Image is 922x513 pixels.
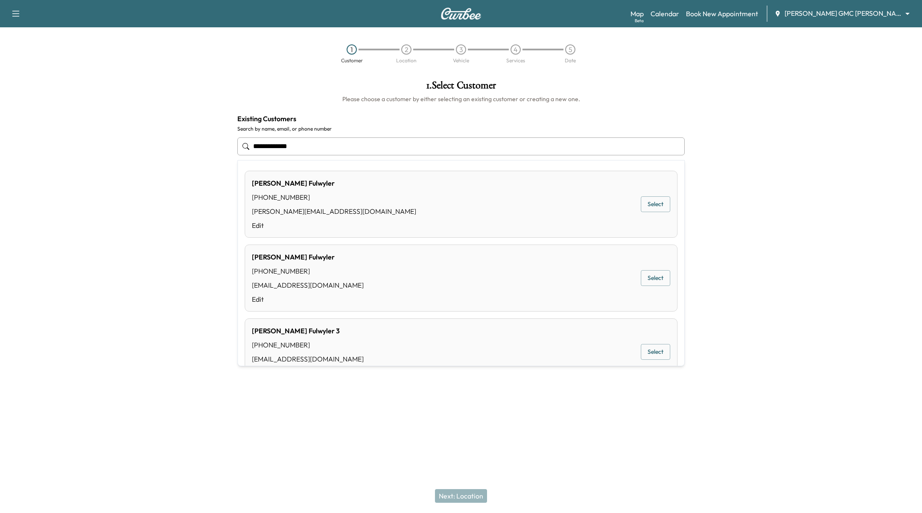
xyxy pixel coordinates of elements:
span: [PERSON_NAME] GMC [PERSON_NAME] [785,9,902,18]
div: Beta [635,17,644,24]
h1: 1 . Select Customer [237,80,685,95]
div: Location [396,58,417,63]
div: [PERSON_NAME][EMAIL_ADDRESS][DOMAIN_NAME] [252,206,416,216]
div: Date [565,58,576,63]
button: Select [641,344,670,360]
a: Edit [252,294,364,304]
div: [EMAIL_ADDRESS][DOMAIN_NAME] [252,280,364,290]
a: Edit [252,220,416,230]
a: MapBeta [630,9,644,19]
button: Select [641,196,670,212]
div: [PERSON_NAME] Fulwyler [252,178,416,188]
h6: Please choose a customer by either selecting an existing customer or creating a new one. [237,95,685,103]
a: Calendar [651,9,679,19]
div: [PHONE_NUMBER] [252,266,364,276]
div: [PHONE_NUMBER] [252,340,364,350]
div: Vehicle [453,58,469,63]
div: 4 [511,44,521,55]
div: Customer [341,58,363,63]
div: Services [506,58,525,63]
div: [PERSON_NAME] Fulwyler [252,252,364,262]
div: [PERSON_NAME] Fulwyler 3 [252,326,364,336]
img: Curbee Logo [441,8,481,20]
div: 3 [456,44,466,55]
div: [EMAIL_ADDRESS][DOMAIN_NAME] [252,354,364,364]
h4: Existing Customers [237,114,685,124]
div: 5 [565,44,575,55]
button: Select [641,270,670,286]
div: 2 [401,44,411,55]
a: Book New Appointment [686,9,758,19]
div: [PHONE_NUMBER] [252,192,416,202]
label: Search by name, email, or phone number [237,125,685,132]
div: 1 [347,44,357,55]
